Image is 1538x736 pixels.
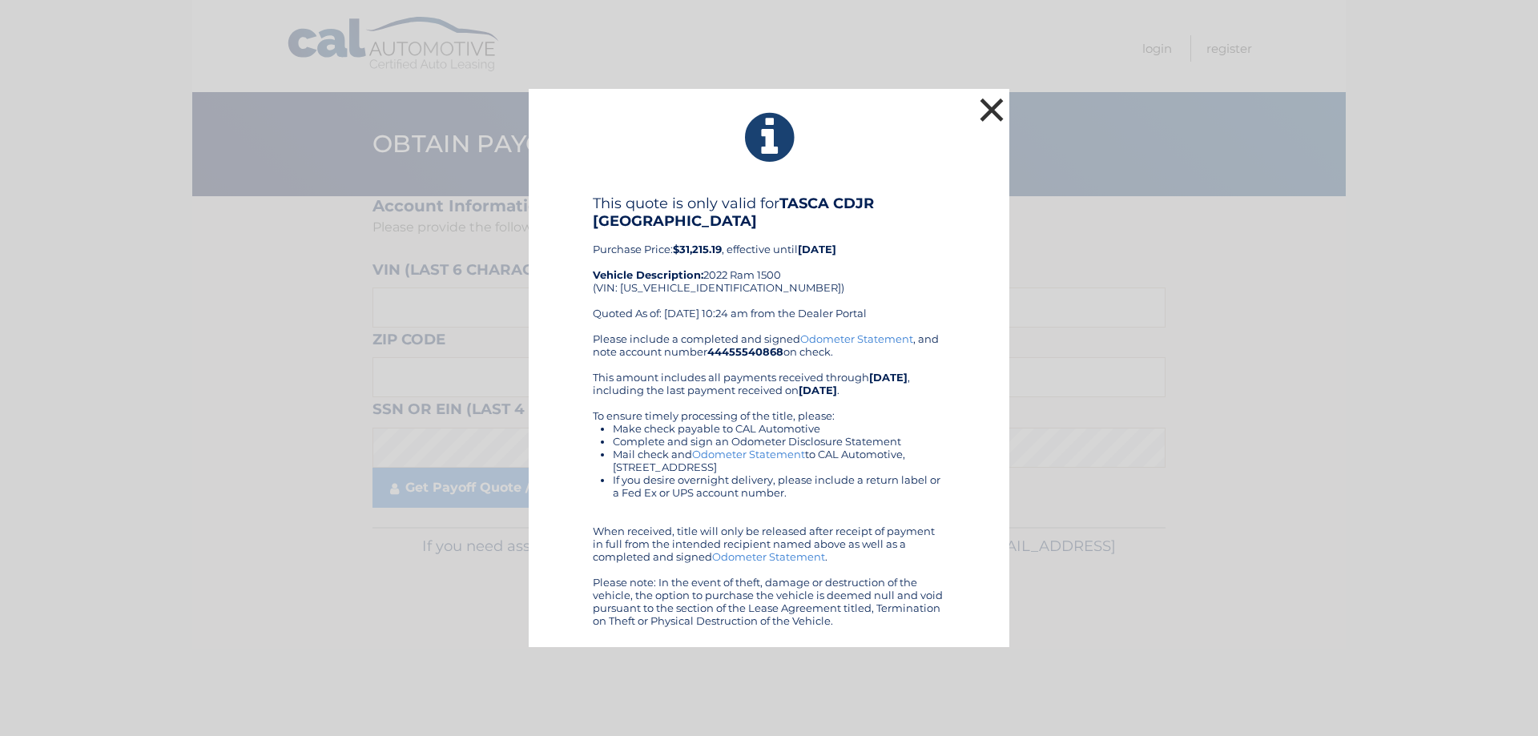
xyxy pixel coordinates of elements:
[707,345,783,358] b: 44455540868
[976,94,1008,126] button: ×
[712,550,825,563] a: Odometer Statement
[593,268,703,281] strong: Vehicle Description:
[798,243,836,255] b: [DATE]
[799,384,837,396] b: [DATE]
[613,448,945,473] li: Mail check and to CAL Automotive, [STREET_ADDRESS]
[613,435,945,448] li: Complete and sign an Odometer Disclosure Statement
[613,473,945,499] li: If you desire overnight delivery, please include a return label or a Fed Ex or UPS account number.
[800,332,913,345] a: Odometer Statement
[593,195,945,230] h4: This quote is only valid for
[593,332,945,627] div: Please include a completed and signed , and note account number on check. This amount includes al...
[593,195,874,230] b: TASCA CDJR [GEOGRAPHIC_DATA]
[673,243,722,255] b: $31,215.19
[613,422,945,435] li: Make check payable to CAL Automotive
[869,371,908,384] b: [DATE]
[692,448,805,461] a: Odometer Statement
[593,195,945,332] div: Purchase Price: , effective until 2022 Ram 1500 (VIN: [US_VEHICLE_IDENTIFICATION_NUMBER]) Quoted ...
